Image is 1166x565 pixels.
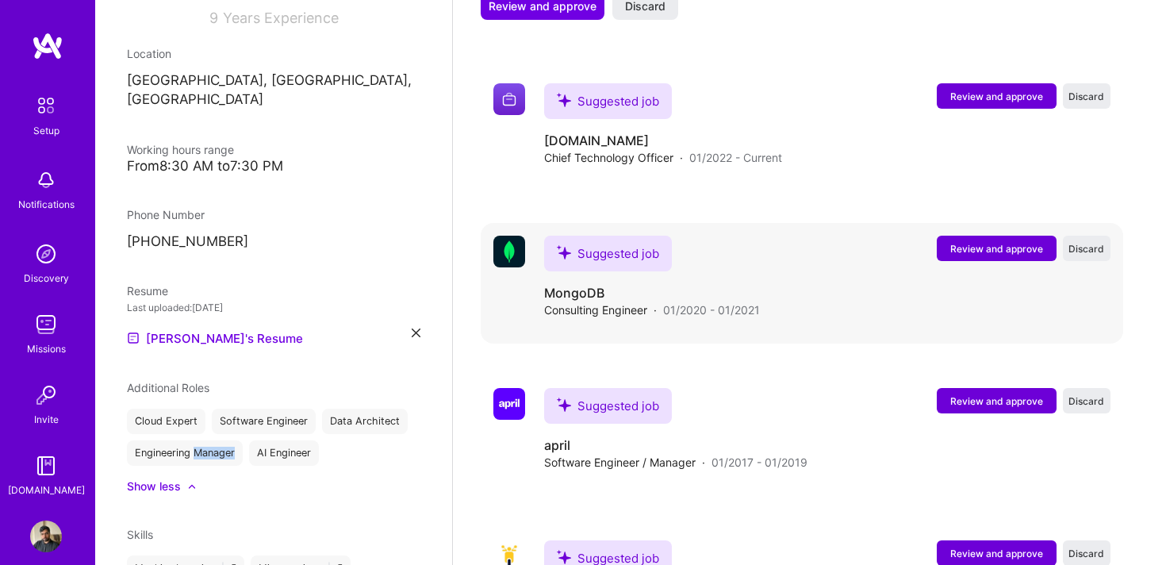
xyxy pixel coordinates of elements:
button: Discard [1063,83,1110,109]
h4: MongoDB [544,284,760,302]
i: icon SuggestedTeams [557,93,571,107]
img: bell [30,164,62,196]
div: Engineering Manager [127,440,243,466]
span: Consulting Engineer [544,302,647,318]
span: Review and approve [950,90,1043,103]
div: Invite [34,411,59,428]
h4: april [544,436,807,454]
span: Review and approve [950,394,1043,408]
div: Missions [27,340,66,357]
div: Discovery [24,270,69,286]
img: logo [32,32,63,60]
span: Skills [127,528,153,541]
div: Last uploaded: [DATE] [127,299,420,316]
button: Discard [1063,388,1110,413]
div: Suggested job [544,388,672,424]
div: Software Engineer [212,409,316,434]
div: Notifications [18,196,75,213]
span: 9 [209,10,218,26]
span: Software Engineer / Manager [544,454,696,471]
div: Suggested job [544,236,672,271]
a: User Avatar [26,521,66,552]
span: Discard [1068,394,1104,408]
h4: [DOMAIN_NAME] [544,132,782,149]
span: 01/2017 - 01/2019 [711,454,807,471]
p: [PHONE_NUMBER] [127,233,420,252]
i: icon SuggestedTeams [557,550,571,564]
span: Chief Technology Officer [544,149,673,166]
span: Review and approve [950,242,1043,256]
a: [PERSON_NAME]'s Resume [127,329,303,348]
i: icon Close [412,329,420,337]
button: Review and approve [937,236,1057,261]
div: Location [127,45,420,62]
span: · [702,454,705,471]
p: [GEOGRAPHIC_DATA], [GEOGRAPHIC_DATA], [GEOGRAPHIC_DATA] [127,71,420,110]
img: Company logo [493,236,525,267]
img: User Avatar [30,521,62,552]
i: icon SuggestedTeams [557,245,571,259]
span: 01/2022 - Current [689,149,782,166]
span: Working hours range [127,143,234,156]
span: Review and approve [950,547,1043,560]
img: guide book [30,450,62,482]
span: Years Experience [223,10,339,26]
div: AI Engineer [249,440,319,466]
img: discovery [30,238,62,270]
img: Company logo [493,83,525,115]
button: Discard [1063,236,1110,261]
div: Suggested job [544,83,672,119]
div: [DOMAIN_NAME] [8,482,85,498]
img: Invite [30,379,62,411]
span: Phone Number [127,208,205,221]
img: teamwork [30,309,62,340]
div: Data Architect [322,409,408,434]
span: Discard [1068,242,1104,256]
div: Cloud Expert [127,409,205,434]
span: · [654,302,657,318]
span: 01/2020 - 01/2021 [663,302,760,318]
div: Show less [127,479,181,494]
span: Discard [1068,90,1104,103]
div: From 8:30 AM to 7:30 PM [127,158,420,175]
span: · [680,149,683,166]
span: Resume [127,284,168,298]
button: Review and approve [937,83,1057,109]
img: Resume [127,332,140,344]
img: setup [29,89,63,122]
span: Additional Roles [127,381,209,394]
button: Review and approve [937,388,1057,413]
img: Company logo [493,388,525,420]
div: Setup [33,122,59,139]
span: Discard [1068,547,1104,560]
i: icon SuggestedTeams [557,398,571,412]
